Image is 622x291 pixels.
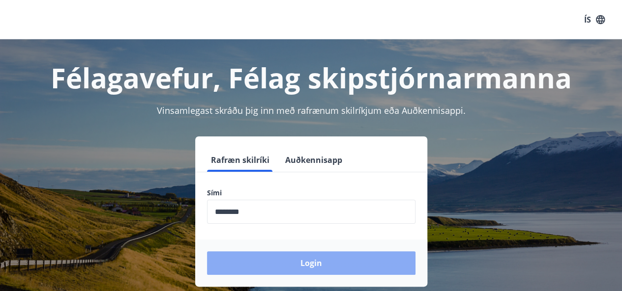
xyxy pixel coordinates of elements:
button: Login [207,251,415,275]
span: Vinsamlegast skráðu þig inn með rafrænum skilríkjum eða Auðkennisappi. [157,105,466,116]
button: Rafræn skilríki [207,148,273,172]
button: ÍS [579,11,610,28]
button: Auðkennisapp [281,148,346,172]
h1: Félagavefur, Félag skipstjórnarmanna [12,59,610,96]
label: Sími [207,188,415,198]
